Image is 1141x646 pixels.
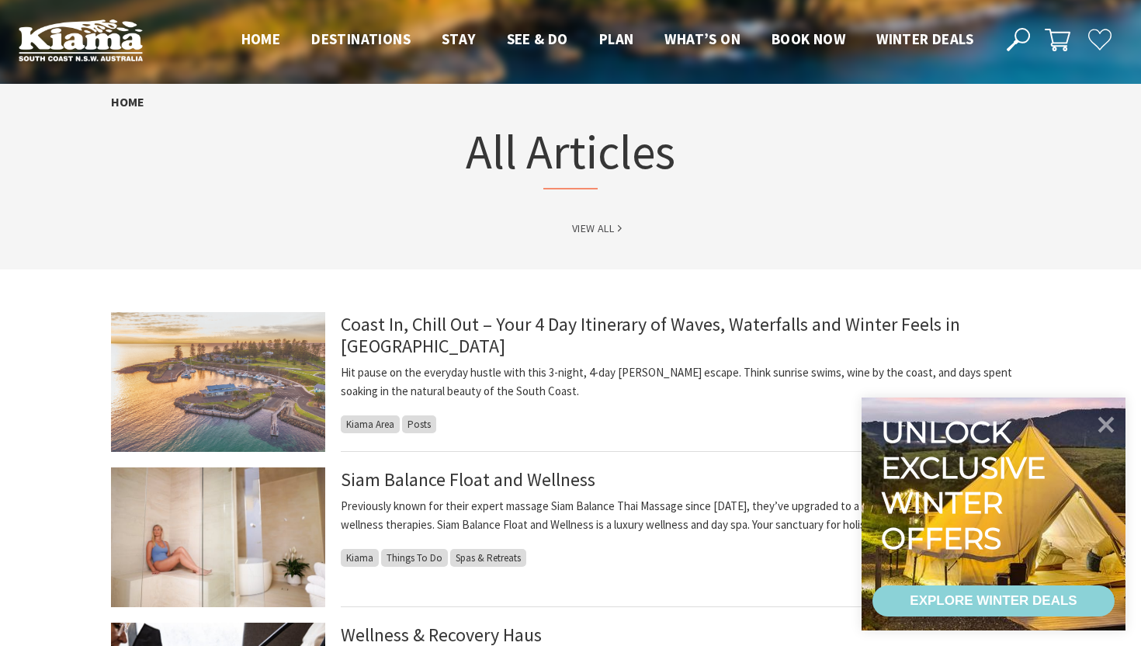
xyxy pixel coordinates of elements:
span: Book now [772,30,845,48]
span: Kiama [341,549,379,567]
span: Home [241,30,281,48]
img: Kiama Logo [19,19,143,61]
p: Hit pause on the everyday hustle with this 3-night, 4-day [PERSON_NAME] escape. Think sunrise swi... [341,363,1030,401]
img: Steam Room and Spa Bath Room [111,467,325,607]
span: Plan [599,30,634,48]
a: EXPLORE WINTER DEALS [872,585,1115,616]
a: Siam Balance Float and Wellness [341,467,595,491]
span: Kiama Area [341,415,400,433]
span: Stay [442,30,476,48]
span: Things To Do [381,549,448,567]
span: Posts [402,415,436,433]
div: EXPLORE WINTER DEALS [910,585,1077,616]
p: Previously known for their expert massage Siam Balance Thai Massage since [DATE], they’ve upgrade... [341,497,1030,534]
img: Kiama Harbour [111,312,325,452]
a: View All [572,220,622,238]
a: Coast In, Chill Out – Your 4 Day Itinerary of Waves, Waterfalls and Winter Feels in [GEOGRAPHIC_D... [341,312,960,358]
nav: Main Menu [226,27,989,53]
span: Spas & Retreats [450,549,526,567]
div: Unlock exclusive winter offers [881,415,1053,556]
h1: All Articles [466,120,675,189]
span: What’s On [664,30,740,48]
span: Destinations [311,30,411,48]
a: Home [111,94,144,110]
span: See & Do [507,30,568,48]
span: Winter Deals [876,30,973,48]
